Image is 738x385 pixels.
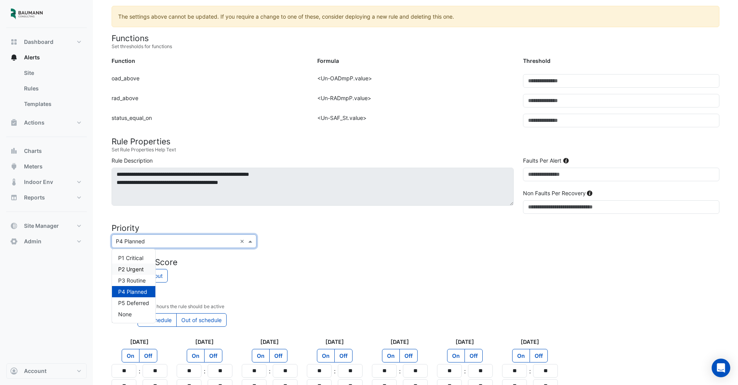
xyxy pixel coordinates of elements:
[112,33,719,43] h4: Functions
[325,338,344,346] label: [DATE]
[523,156,561,165] label: Faults Per Alert
[242,364,267,378] input: Hours
[118,277,146,284] span: P3 Routine
[399,349,418,362] label: Off
[118,288,147,295] span: P4 Planned
[112,43,719,50] small: Set thresholds for functions
[24,367,46,375] span: Account
[118,266,144,272] span: P2 Urgent
[24,238,41,245] span: Admin
[177,364,201,378] input: Hours
[338,364,363,378] input: Minutes
[6,218,87,234] button: Site Manager
[6,159,87,174] button: Meters
[10,147,18,155] app-icon: Charts
[10,54,18,61] app-icon: Alerts
[240,237,246,245] span: Clear
[6,65,87,115] div: Alerts
[118,255,143,261] span: P1 Critical
[6,143,87,159] button: Charts
[122,349,139,362] label: On
[208,364,232,378] input: Minutes
[24,38,53,46] span: Dashboard
[269,349,287,362] label: Off
[9,6,44,22] img: Company Logo
[10,119,18,127] app-icon: Actions
[317,349,335,362] label: On
[24,163,43,170] span: Meters
[464,349,483,362] label: Off
[252,349,270,362] label: On
[136,366,143,376] div: :
[437,364,462,378] input: Hours
[130,338,149,346] label: [DATE]
[502,364,527,378] input: Hours
[112,223,719,233] h4: Priority
[187,349,205,362] label: On
[143,364,167,378] input: Minutes
[512,349,530,362] label: On
[10,194,18,201] app-icon: Reports
[107,94,313,114] div: rad_above
[527,366,533,376] div: :
[10,178,18,186] app-icon: Indoor Env
[112,156,153,165] label: Rule Description
[112,6,719,27] ngb-alert: The settings above cannot be updated. If you require a change to one of these, consider deploying...
[112,146,719,153] small: Set Rule Properties Help Text
[18,65,87,81] a: Site
[462,366,468,376] div: :
[24,178,53,186] span: Indoor Env
[24,119,45,127] span: Actions
[118,311,132,317] span: None
[397,366,403,376] div: :
[6,34,87,50] button: Dashboard
[6,363,87,379] button: Account
[447,349,465,362] label: On
[112,293,719,303] h4: Schedule
[18,96,87,112] a: Templates
[107,74,313,94] div: oad_above
[533,364,558,378] input: Minutes
[6,50,87,65] button: Alerts
[112,137,719,146] h4: Rule Properties
[112,57,135,64] strong: Function
[138,313,177,327] label: In schedule
[10,238,18,245] app-icon: Admin
[6,115,87,130] button: Actions
[273,364,298,378] input: Minutes
[391,338,409,346] label: [DATE]
[112,249,156,323] ng-dropdown-panel: Options list
[317,57,339,64] strong: Formula
[586,190,593,197] div: Tooltip anchor
[10,222,18,230] app-icon: Site Manager
[313,94,518,114] div: <Un-RADmpP.value>
[18,81,87,96] a: Rules
[521,338,539,346] label: [DATE]
[403,364,428,378] input: Minutes
[195,338,214,346] label: [DATE]
[24,147,42,155] span: Charts
[334,349,353,362] label: Off
[112,364,136,378] input: Hours
[456,338,474,346] label: [DATE]
[112,313,719,328] div: Control whether the rule executes during or outside the schedule times
[523,57,550,64] strong: Threshold
[24,194,45,201] span: Reports
[6,174,87,190] button: Indoor Env
[6,234,87,249] button: Admin
[267,366,273,376] div: :
[332,366,338,376] div: :
[201,366,208,376] div: :
[523,189,586,197] label: Non Faults Per Recovery
[372,364,397,378] input: Hours
[530,349,548,362] label: Off
[139,349,157,362] label: Off
[382,349,400,362] label: On
[112,257,719,267] h4: Equipment Score
[712,359,730,377] div: Open Intercom Messenger
[313,114,518,134] div: <Un-SAF_St.value>
[24,54,40,61] span: Alerts
[24,222,59,230] span: Site Manager
[118,300,149,306] span: P5 Deferred
[176,313,227,327] label: Out of schedule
